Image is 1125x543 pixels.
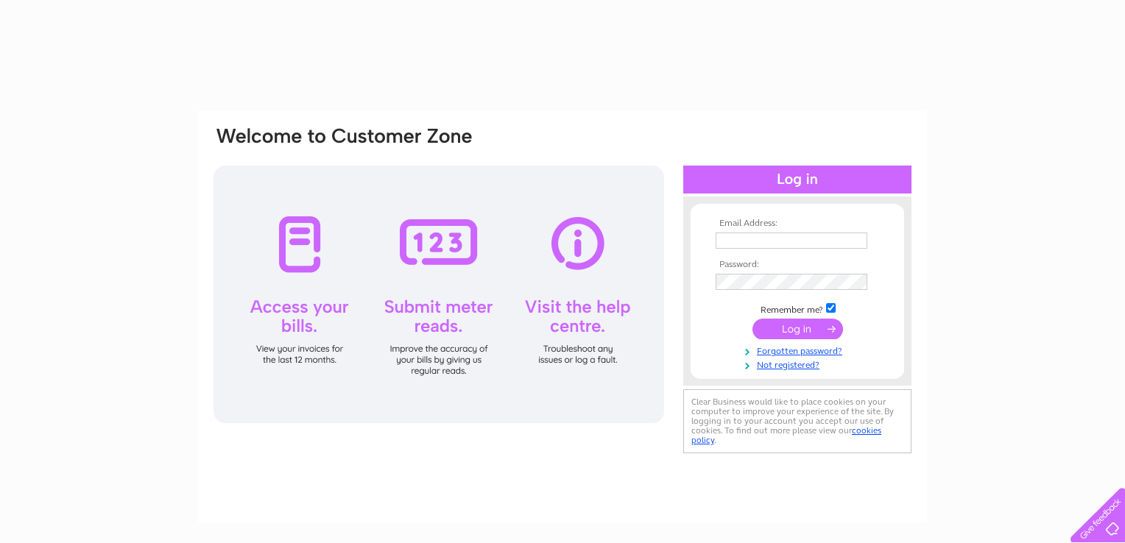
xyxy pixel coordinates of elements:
input: Submit [752,319,843,339]
td: Remember me? [712,301,883,316]
th: Password: [712,260,883,270]
a: Forgotten password? [716,343,883,357]
th: Email Address: [712,219,883,229]
a: cookies policy [691,425,881,445]
a: Not registered? [716,357,883,371]
div: Clear Business would like to place cookies on your computer to improve your experience of the sit... [683,389,911,453]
